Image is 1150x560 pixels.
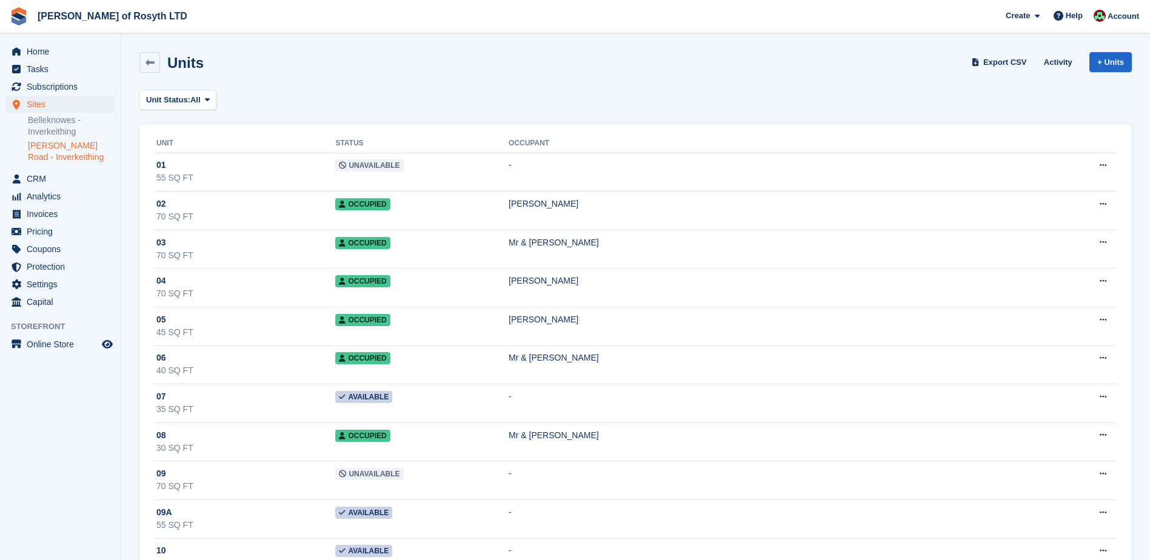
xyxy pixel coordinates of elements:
[509,134,1052,153] th: Occupant
[156,249,335,262] div: 70 SQ FT
[33,6,192,26] a: [PERSON_NAME] of Rosyth LTD
[1089,52,1132,72] a: + Units
[1039,52,1077,72] a: Activity
[6,61,115,78] a: menu
[156,287,335,300] div: 70 SQ FT
[509,461,1052,500] td: -
[10,7,28,25] img: stora-icon-8386f47178a22dfd0bd8f6a31ec36ba5ce8667c1dd55bd0f319d3a0aa187defe.svg
[27,293,99,310] span: Capital
[969,52,1032,72] a: Export CSV
[156,506,172,519] span: 09A
[6,170,115,187] a: menu
[190,94,201,106] span: All
[335,391,392,403] span: Available
[335,468,403,480] span: Unavailable
[27,258,99,275] span: Protection
[6,276,115,293] a: menu
[6,223,115,240] a: menu
[509,429,1052,442] div: Mr & [PERSON_NAME]
[509,384,1052,423] td: -
[1006,10,1030,22] span: Create
[156,236,166,249] span: 03
[27,241,99,258] span: Coupons
[11,321,121,333] span: Storefront
[27,43,99,60] span: Home
[156,480,335,493] div: 70 SQ FT
[27,61,99,78] span: Tasks
[156,275,166,287] span: 04
[335,545,392,557] span: Available
[156,364,335,377] div: 40 SQ FT
[27,188,99,205] span: Analytics
[156,544,166,557] span: 10
[28,140,115,163] a: [PERSON_NAME] Road - Inverkeithing
[335,507,392,519] span: Available
[509,500,1052,539] td: -
[6,43,115,60] a: menu
[6,258,115,275] a: menu
[335,198,390,210] span: Occupied
[335,352,390,364] span: Occupied
[156,429,166,442] span: 08
[335,314,390,326] span: Occupied
[27,336,99,353] span: Online Store
[335,159,403,172] span: Unavailable
[100,337,115,352] a: Preview store
[335,237,390,249] span: Occupied
[1108,10,1139,22] span: Account
[146,94,190,106] span: Unit Status:
[156,467,166,480] span: 09
[156,519,335,532] div: 55 SQ FT
[156,326,335,339] div: 45 SQ FT
[335,430,390,442] span: Occupied
[983,56,1027,68] span: Export CSV
[6,205,115,222] a: menu
[27,223,99,240] span: Pricing
[156,442,335,455] div: 30 SQ FT
[156,390,166,403] span: 07
[6,336,115,353] a: menu
[509,275,1052,287] div: [PERSON_NAME]
[509,313,1052,326] div: [PERSON_NAME]
[156,210,335,223] div: 70 SQ FT
[1094,10,1106,22] img: Anne Thomson
[156,172,335,184] div: 55 SQ FT
[6,241,115,258] a: menu
[156,403,335,416] div: 35 SQ FT
[27,276,99,293] span: Settings
[156,313,166,326] span: 05
[154,134,335,153] th: Unit
[27,96,99,113] span: Sites
[156,198,166,210] span: 02
[27,170,99,187] span: CRM
[139,90,216,110] button: Unit Status: All
[6,96,115,113] a: menu
[509,198,1052,210] div: [PERSON_NAME]
[6,78,115,95] a: menu
[27,78,99,95] span: Subscriptions
[6,188,115,205] a: menu
[156,352,166,364] span: 06
[509,352,1052,364] div: Mr & [PERSON_NAME]
[1066,10,1083,22] span: Help
[509,153,1052,192] td: -
[27,205,99,222] span: Invoices
[509,236,1052,249] div: Mr & [PERSON_NAME]
[156,159,166,172] span: 01
[6,293,115,310] a: menu
[335,134,509,153] th: Status
[167,55,204,71] h2: Units
[28,115,115,138] a: Belleknowes - Inverkeithing
[335,275,390,287] span: Occupied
